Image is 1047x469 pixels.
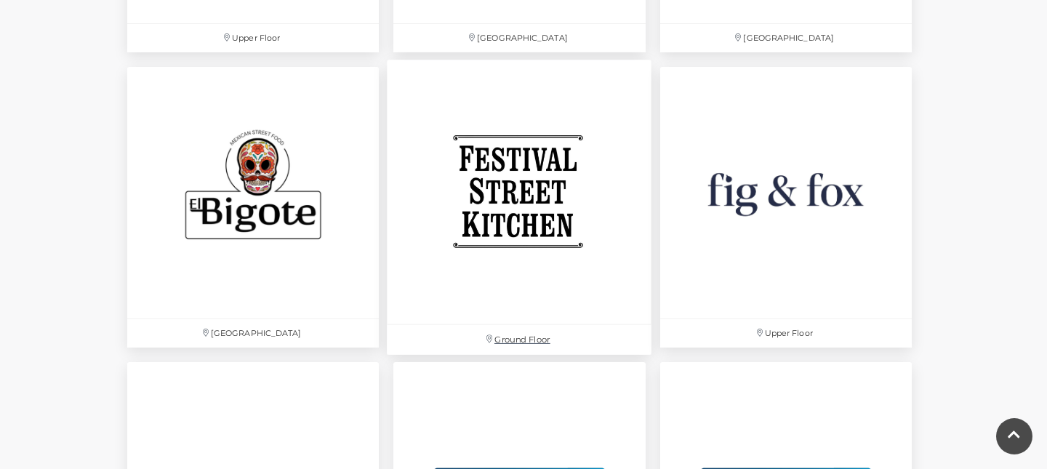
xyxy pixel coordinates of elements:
[660,24,912,52] p: [GEOGRAPHIC_DATA]
[660,319,912,348] p: Upper Floor
[127,319,379,348] p: [GEOGRAPHIC_DATA]
[120,60,386,355] a: [GEOGRAPHIC_DATA]
[127,24,379,52] p: Upper Floor
[653,60,919,355] a: Upper Floor
[380,52,659,363] a: Ground Floor
[393,24,645,52] p: [GEOGRAPHIC_DATA]
[388,325,652,355] p: Ground Floor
